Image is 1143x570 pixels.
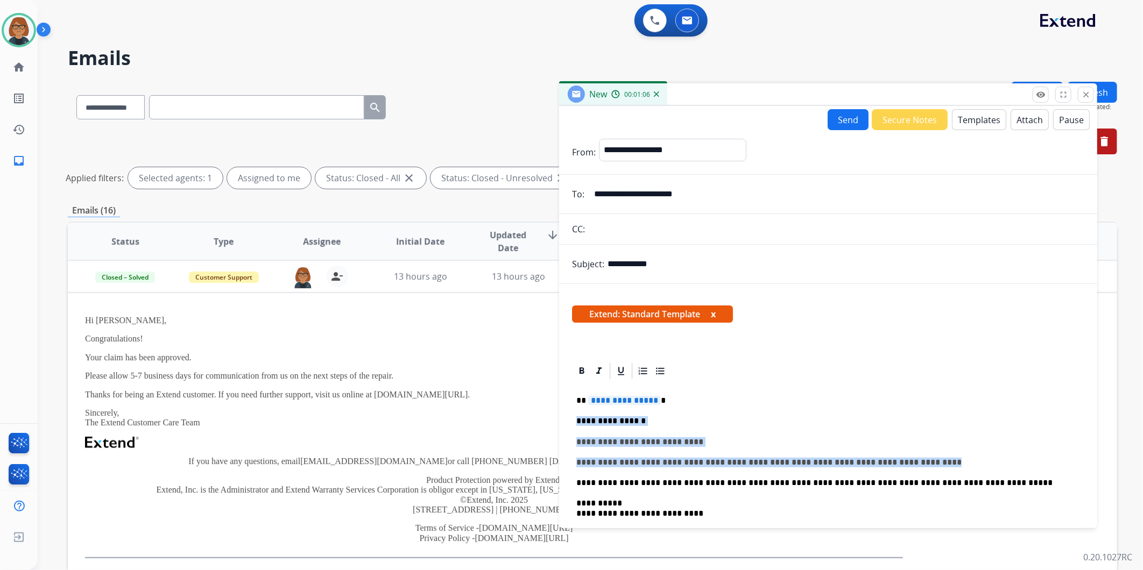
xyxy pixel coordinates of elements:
mat-icon: inbox [12,154,25,167]
div: Bullet List [652,363,668,379]
mat-icon: delete [1098,135,1111,148]
p: Hi [PERSON_NAME], [85,316,903,325]
p: Your claim has been approved. [85,353,903,362]
a: [DOMAIN_NAME][URL] [479,523,573,532]
img: Extend Logo [85,437,139,448]
div: Assigned to me [227,167,311,189]
button: Secure Notes [872,109,948,130]
div: Status: Closed - All [315,167,426,189]
span: Type [214,235,234,248]
a: [EMAIL_ADDRESS][DOMAIN_NAME] [300,457,448,466]
div: Status: Closed - Unresolved [431,167,578,189]
p: Sincerely, The Extend Customer Care Team [85,408,903,428]
img: agent-avatar [292,266,314,288]
mat-icon: arrow_downward [546,229,559,241]
h2: Emails [68,47,1117,69]
p: Emails (16) [68,204,120,217]
span: Updated Date [478,229,538,254]
span: New [589,88,607,100]
button: Send [828,109,869,130]
div: Underline [613,363,629,379]
p: Thanks for being an Extend customer. If you need further support, visit us online at [DOMAIN_NAME... [85,390,903,400]
button: Templates [952,109,1006,130]
span: Extend: Standard Template [572,305,733,323]
span: Assignee [304,235,341,248]
span: Customer Support [189,272,259,283]
mat-icon: remove_red_eye [1036,90,1046,99]
mat-icon: list_alt [12,92,25,105]
div: Ordered List [635,363,651,379]
p: CC: [572,223,585,236]
mat-icon: close [1081,90,1091,99]
p: From: [572,146,596,159]
p: Congratulations! [85,334,903,344]
span: Closed – Solved [95,272,155,283]
span: 13 hours ago [492,270,546,282]
button: Refresh [1068,82,1117,103]
mat-icon: close [555,172,568,184]
span: 13 hours ago [394,270,447,282]
div: Italic [591,363,607,379]
span: Status [111,235,139,248]
div: Bold [574,363,590,379]
span: 00:01:06 [624,90,650,99]
p: Terms of Service - Privacy Policy - [85,523,903,543]
button: Attach [1011,109,1049,130]
mat-icon: fullscreen [1059,90,1068,99]
mat-icon: close [403,172,415,184]
p: Subject: [572,258,604,270]
p: If you have any questions, email or call [PHONE_NUMBER] [DATE]-[DATE], 9am-8pm EST and [DATE] & [... [85,457,903,466]
mat-icon: person_remove [331,270,344,283]
button: x [711,308,716,320]
button: Pause [1053,109,1090,130]
button: New Email [1011,82,1063,103]
p: Applied filters: [66,172,124,184]
img: avatar [4,15,34,45]
p: Product Protection powered by Extend. Extend, Inc. is the Administrator and Extend Warranty Servi... [85,475,903,515]
span: Initial Date [396,235,444,248]
p: Please allow 5-7 business days for communication from us on the next steps of the repair. [85,371,903,381]
div: Selected agents: 1 [128,167,223,189]
mat-icon: history [12,123,25,136]
p: 0.20.1027RC [1083,551,1132,564]
mat-icon: search [369,101,382,114]
a: [DOMAIN_NAME][URL] [475,533,569,543]
p: To: [572,188,584,201]
mat-icon: home [12,61,25,74]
